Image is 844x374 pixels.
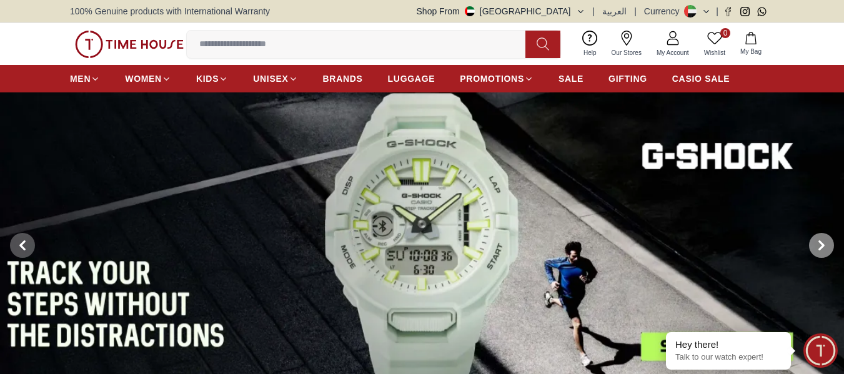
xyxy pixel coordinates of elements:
[460,72,524,85] span: PROMOTIONS
[593,5,595,17] span: |
[196,72,219,85] span: KIDS
[652,48,694,57] span: My Account
[723,7,733,16] a: Facebook
[70,67,100,90] a: MEN
[253,67,297,90] a: UNISEX
[196,67,228,90] a: KIDS
[70,72,91,85] span: MEN
[125,72,162,85] span: WOMEN
[607,48,647,57] span: Our Stores
[672,67,730,90] a: CASIO SALE
[602,5,627,17] button: العربية
[576,28,604,60] a: Help
[675,352,782,363] p: Talk to our watch expert!
[699,48,730,57] span: Wishlist
[672,72,730,85] span: CASIO SALE
[559,72,583,85] span: SALE
[460,67,534,90] a: PROMOTIONS
[70,5,270,17] span: 100% Genuine products with International Warranty
[733,29,769,59] button: My Bag
[644,5,685,17] div: Currency
[675,338,782,351] div: Hey there!
[388,72,435,85] span: LUGGAGE
[604,28,649,60] a: Our Stores
[323,72,363,85] span: BRANDS
[578,48,602,57] span: Help
[125,67,171,90] a: WOMEN
[740,7,750,16] a: Instagram
[608,67,647,90] a: GIFTING
[388,67,435,90] a: LUGGAGE
[253,72,288,85] span: UNISEX
[735,47,767,56] span: My Bag
[803,333,838,368] div: Chat Widget
[697,28,733,60] a: 0Wishlist
[75,31,184,58] img: ...
[465,6,475,16] img: United Arab Emirates
[608,72,647,85] span: GIFTING
[716,5,718,17] span: |
[634,5,637,17] span: |
[323,67,363,90] a: BRANDS
[720,28,730,38] span: 0
[757,7,767,16] a: Whatsapp
[559,67,583,90] a: SALE
[417,5,585,17] button: Shop From[GEOGRAPHIC_DATA]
